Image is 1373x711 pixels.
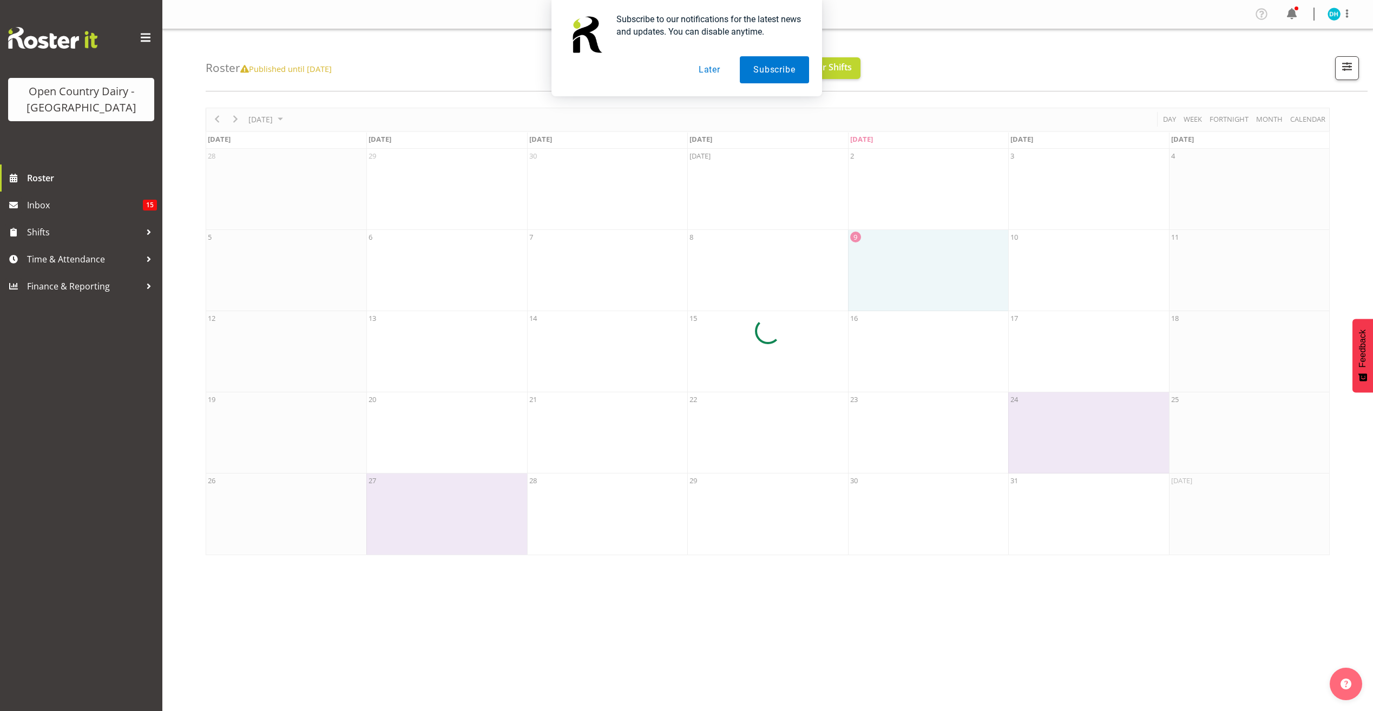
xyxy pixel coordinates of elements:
[608,13,809,38] div: Subscribe to our notifications for the latest news and updates. You can disable anytime.
[564,13,608,56] img: notification icon
[1341,679,1351,689] img: help-xxl-2.png
[1358,330,1368,367] span: Feedback
[27,170,157,186] span: Roster
[27,251,141,267] span: Time & Attendance
[27,197,143,213] span: Inbox
[740,56,809,83] button: Subscribe
[685,56,734,83] button: Later
[1352,319,1373,392] button: Feedback - Show survey
[143,200,157,210] span: 15
[19,83,143,116] div: Open Country Dairy - [GEOGRAPHIC_DATA]
[27,278,141,294] span: Finance & Reporting
[27,224,141,240] span: Shifts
